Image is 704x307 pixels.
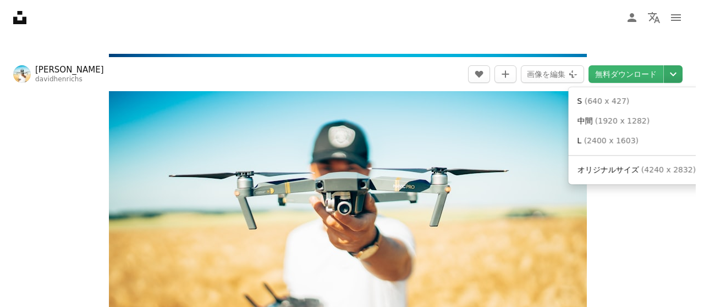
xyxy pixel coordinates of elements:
span: 中間 [577,116,592,125]
span: ( 640 x 427 ) [585,97,630,105]
span: ( 2400 x 1603 ) [584,136,639,145]
span: L [577,136,581,145]
span: ( 4240 x 2832 ) [641,165,696,174]
span: S [577,97,582,105]
span: オリジナルサイズ [577,165,639,174]
span: ( 1920 x 1282 ) [595,116,650,125]
button: ダウンロードサイズを選択してください [664,65,683,83]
